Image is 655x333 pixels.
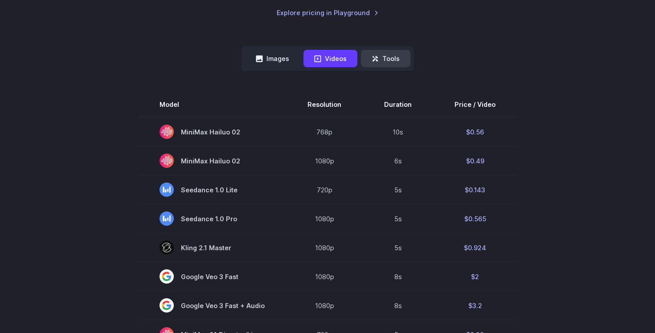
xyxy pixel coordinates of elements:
td: 1080p [286,262,363,291]
td: 10s [363,117,433,146]
td: 5s [363,233,433,262]
th: Model [138,92,286,117]
span: MiniMax Hailuo 02 [160,154,265,168]
td: 1080p [286,146,363,175]
td: 720p [286,175,363,204]
span: Google Veo 3 Fast + Audio [160,298,265,313]
td: 5s [363,204,433,233]
td: $0.924 [433,233,517,262]
span: Google Veo 3 Fast [160,269,265,284]
button: Tools [361,50,410,67]
span: Seedance 1.0 Lite [160,183,265,197]
td: $0.49 [433,146,517,175]
td: $2 [433,262,517,291]
td: 8s [363,291,433,320]
td: 1080p [286,291,363,320]
th: Resolution [286,92,363,117]
td: $0.565 [433,204,517,233]
td: $0.56 [433,117,517,146]
td: 768p [286,117,363,146]
td: 6s [363,146,433,175]
span: Kling 2.1 Master [160,240,265,255]
td: $3.2 [433,291,517,320]
button: Videos [303,50,357,67]
span: Seedance 1.0 Pro [160,211,265,226]
th: Duration [363,92,433,117]
button: Images [245,50,300,67]
span: MiniMax Hailuo 02 [160,125,265,139]
td: 5s [363,175,433,204]
td: 1080p [286,233,363,262]
th: Price / Video [433,92,517,117]
td: 1080p [286,204,363,233]
a: Explore pricing in Playground [277,8,379,18]
td: 8s [363,262,433,291]
td: $0.143 [433,175,517,204]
